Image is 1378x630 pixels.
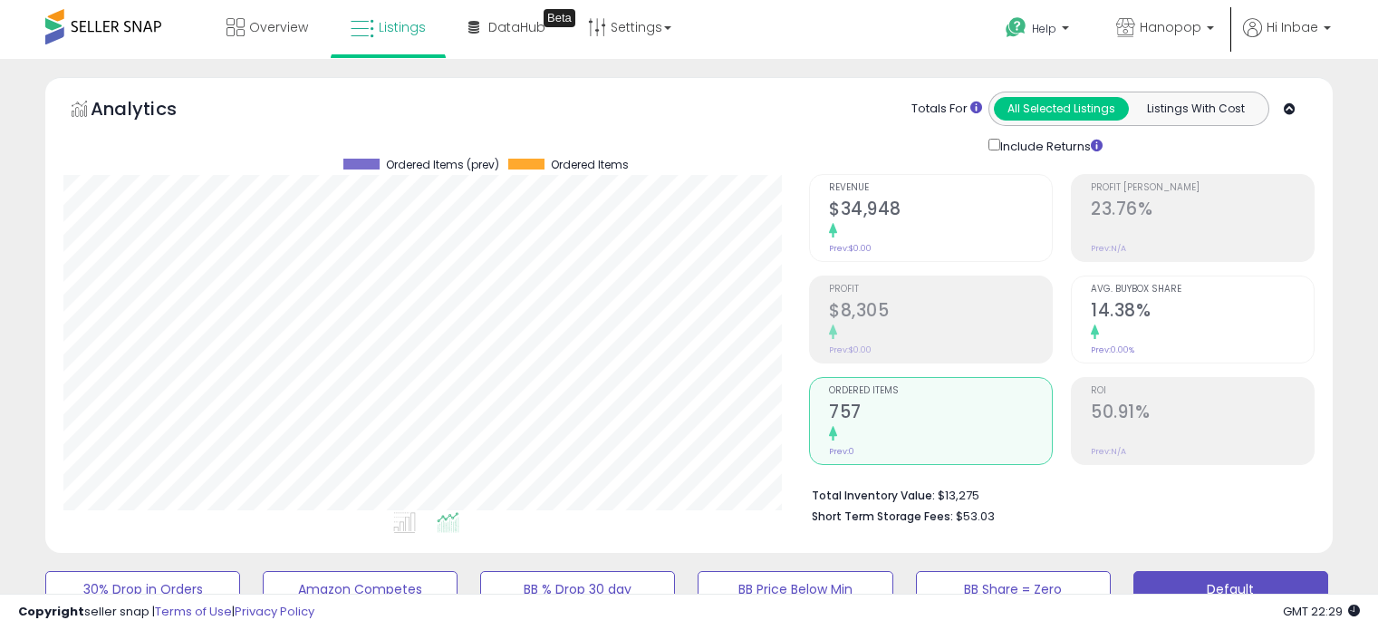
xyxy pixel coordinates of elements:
[812,483,1301,505] li: $13,275
[263,571,458,607] button: Amazon Competes
[480,571,675,607] button: BB % Drop 30 day
[1283,603,1360,620] span: 2025-10-14 22:29 GMT
[235,603,314,620] a: Privacy Policy
[1133,571,1328,607] button: Default
[1091,386,1314,396] span: ROI
[698,571,892,607] button: BB Price Below Min
[991,3,1087,59] a: Help
[249,18,308,36] span: Overview
[829,285,1052,295] span: Profit
[1091,300,1314,325] h2: 14.38%
[1091,183,1314,193] span: Profit [PERSON_NAME]
[1091,344,1134,355] small: Prev: 0.00%
[18,603,84,620] strong: Copyright
[45,571,240,607] button: 30% Drop in Orders
[1243,18,1331,59] a: Hi Inbae
[829,446,854,457] small: Prev: 0
[386,159,499,171] span: Ordered Items (prev)
[1091,199,1314,223] h2: 23.76%
[91,96,212,126] h5: Analytics
[544,9,575,27] div: Tooltip anchor
[829,402,1052,426] h2: 757
[1267,18,1318,36] span: Hi Inbae
[488,18,545,36] span: DataHub
[379,18,426,36] span: Listings
[829,243,872,254] small: Prev: $0.00
[155,603,232,620] a: Terms of Use
[1032,21,1056,36] span: Help
[829,344,872,355] small: Prev: $0.00
[18,604,314,621] div: seller snap | |
[911,101,982,118] div: Totals For
[1091,446,1126,457] small: Prev: N/A
[1140,18,1201,36] span: Hanopop
[916,571,1111,607] button: BB Share = Zero
[551,159,629,171] span: Ordered Items
[1091,402,1314,426] h2: 50.91%
[1091,285,1314,295] span: Avg. Buybox Share
[1128,97,1263,121] button: Listings With Cost
[956,508,995,525] span: $53.03
[829,300,1052,325] h2: $8,305
[994,97,1129,121] button: All Selected Listings
[1091,243,1126,254] small: Prev: N/A
[829,199,1052,223] h2: $34,948
[812,488,935,503] b: Total Inventory Value:
[812,509,953,524] b: Short Term Storage Fees:
[1005,16,1027,39] i: Get Help
[829,183,1052,193] span: Revenue
[975,135,1124,156] div: Include Returns
[829,386,1052,396] span: Ordered Items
